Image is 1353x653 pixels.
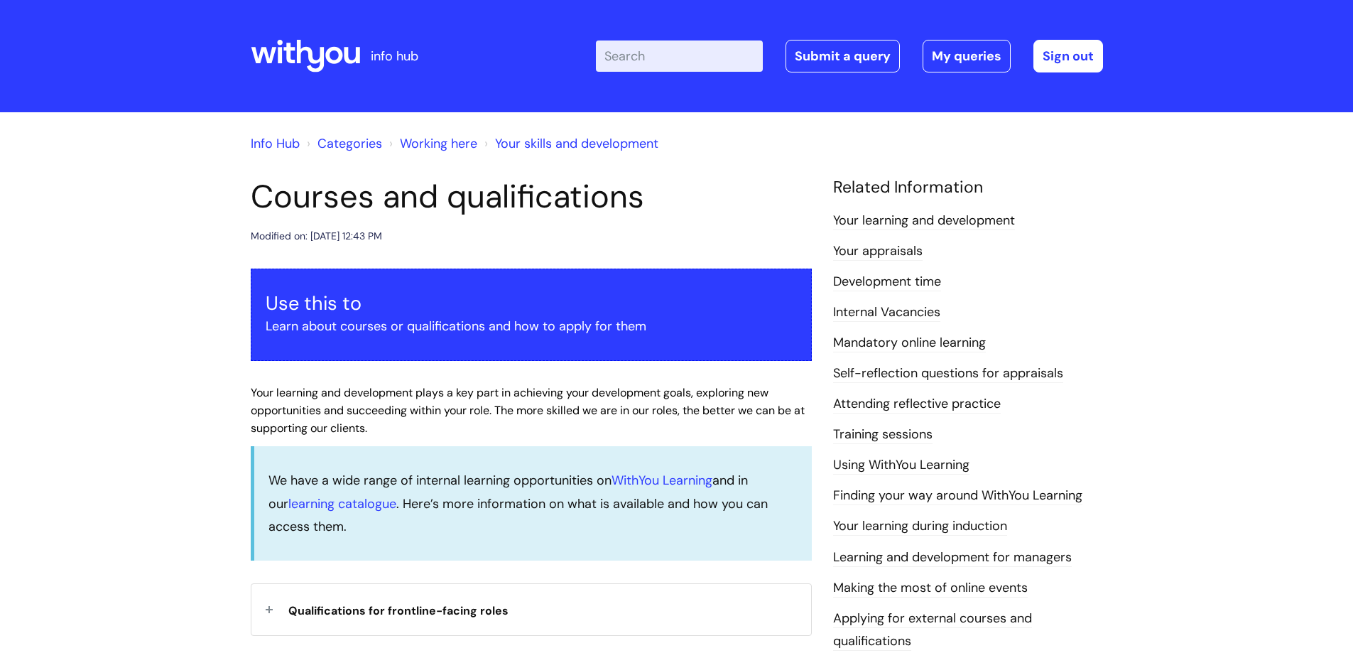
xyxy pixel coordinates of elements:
[923,40,1011,72] a: My queries
[481,132,658,155] li: Your skills and development
[612,472,712,489] a: WithYou Learning
[251,135,300,152] a: Info Hub
[596,40,1103,72] div: | -
[786,40,900,72] a: Submit a query
[833,212,1015,230] a: Your learning and development
[495,135,658,152] a: Your skills and development
[833,426,933,444] a: Training sessions
[833,178,1103,198] h4: Related Information
[833,517,1007,536] a: Your learning during induction
[833,242,923,261] a: Your appraisals
[833,579,1028,598] a: Making the most of online events
[317,135,382,152] a: Categories
[596,41,763,72] input: Search
[833,273,941,291] a: Development time
[266,315,797,338] p: Learn about courses or qualifications and how to apply for them
[251,178,812,216] h1: Courses and qualifications
[268,469,798,538] p: We have a wide range of internal learning opportunities on and in our . Here’s more information o...
[386,132,477,155] li: Working here
[288,495,396,512] a: learning catalogue
[266,292,797,315] h3: Use this to
[371,45,418,68] p: info hub
[288,603,509,618] span: Qualifications for frontline-facing roles
[251,385,805,436] span: Your learning and development plays a key part in achieving your development goals, exploring new...
[833,456,969,475] a: Using WithYou Learning
[833,487,1082,505] a: Finding your way around WithYou Learning
[303,132,382,155] li: Solution home
[251,227,382,245] div: Modified on: [DATE] 12:43 PM
[833,610,1032,651] a: Applying for external courses and qualifications
[833,549,1072,567] a: Learning and development for managers
[833,395,1001,414] a: Attending reflective practice
[400,135,477,152] a: Working here
[833,303,940,322] a: Internal Vacancies
[833,334,986,352] a: Mandatory online learning
[1033,40,1103,72] a: Sign out
[833,365,1063,383] a: Self-reflection questions for appraisals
